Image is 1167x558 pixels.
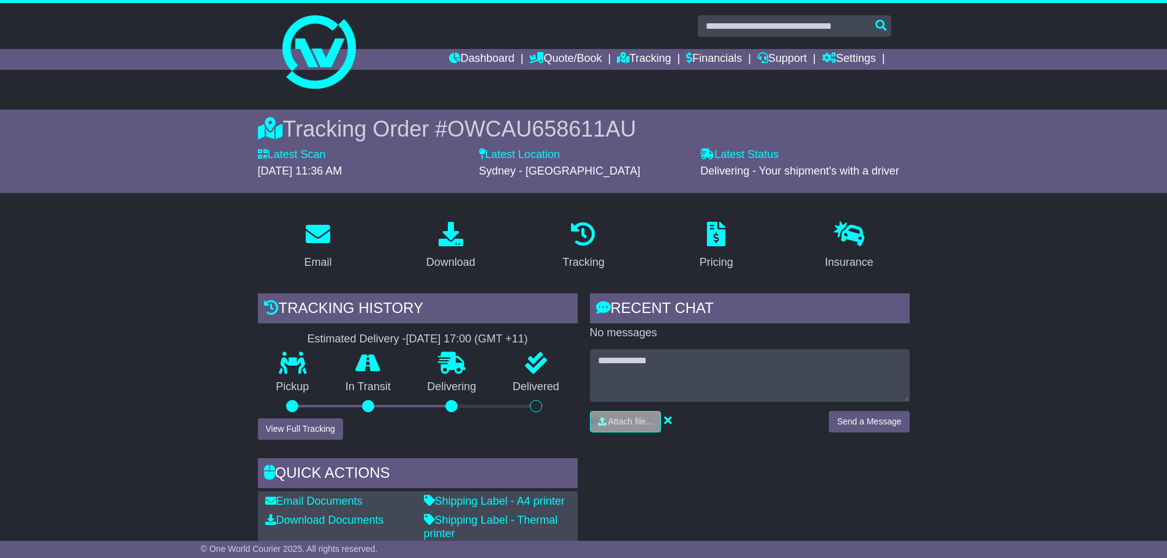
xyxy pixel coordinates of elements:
a: Pricing [692,217,741,275]
div: Estimated Delivery - [258,333,578,346]
label: Latest Status [700,148,779,162]
span: Sydney - [GEOGRAPHIC_DATA] [479,165,640,177]
button: Send a Message [829,411,909,432]
span: Delivering - Your shipment's with a driver [700,165,899,177]
a: Support [757,49,807,70]
a: Download Documents [265,514,384,526]
a: Dashboard [449,49,515,70]
a: Quote/Book [529,49,602,70]
span: © One World Courier 2025. All rights reserved. [201,544,378,554]
a: Settings [822,49,876,70]
div: Tracking Order # [258,116,910,142]
a: Shipping Label - A4 printer [424,495,565,507]
span: OWCAU658611AU [447,116,636,141]
button: View Full Tracking [258,418,343,440]
div: Tracking history [258,293,578,326]
div: Pricing [700,254,733,271]
p: Delivering [409,380,495,394]
a: Shipping Label - Thermal printer [424,514,558,540]
div: [DATE] 17:00 (GMT +11) [406,333,528,346]
p: No messages [590,326,910,340]
p: Delivered [494,380,578,394]
span: [DATE] 11:36 AM [258,165,342,177]
label: Latest Location [479,148,560,162]
div: Insurance [825,254,874,271]
div: Quick Actions [258,458,578,491]
a: Insurance [817,217,882,275]
div: Download [426,254,475,271]
a: Email Documents [265,495,363,507]
a: Financials [686,49,742,70]
div: RECENT CHAT [590,293,910,326]
a: Tracking [617,49,671,70]
a: Download [418,217,483,275]
p: In Transit [327,380,409,394]
label: Latest Scan [258,148,326,162]
div: Tracking [562,254,604,271]
a: Tracking [554,217,612,275]
div: Email [304,254,331,271]
a: Email [296,217,339,275]
p: Pickup [258,380,328,394]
